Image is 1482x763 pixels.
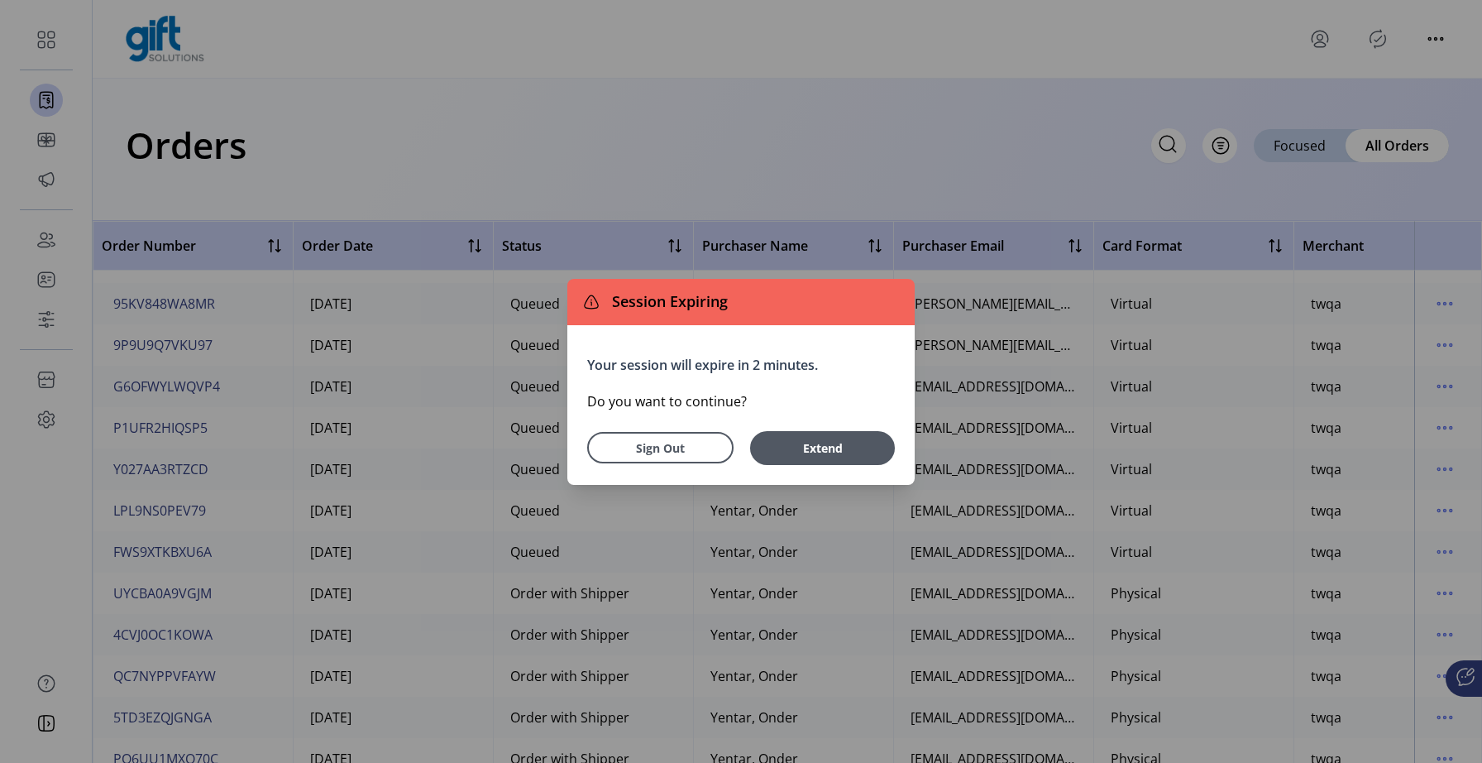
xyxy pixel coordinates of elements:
[605,290,728,313] span: Session Expiring
[587,355,895,375] p: Your session will expire in 2 minutes.
[750,431,895,465] button: Extend
[609,439,712,457] span: Sign Out
[758,439,887,457] span: Extend
[587,432,734,463] button: Sign Out
[587,391,895,411] p: Do you want to continue?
